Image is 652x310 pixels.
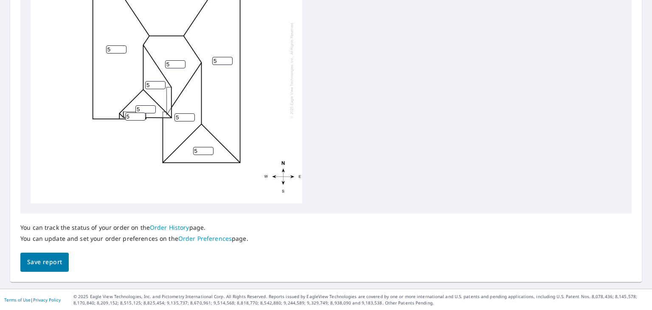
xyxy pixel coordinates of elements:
[20,224,248,231] p: You can track the status of your order on the page.
[178,234,232,242] a: Order Preferences
[20,235,248,242] p: You can update and set your order preferences on the page.
[33,297,61,303] a: Privacy Policy
[27,257,62,268] span: Save report
[4,297,31,303] a: Terms of Use
[73,293,648,306] p: © 2025 Eagle View Technologies, Inc. and Pictometry International Corp. All Rights Reserved. Repo...
[4,297,61,302] p: |
[150,223,189,231] a: Order History
[20,253,69,272] button: Save report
